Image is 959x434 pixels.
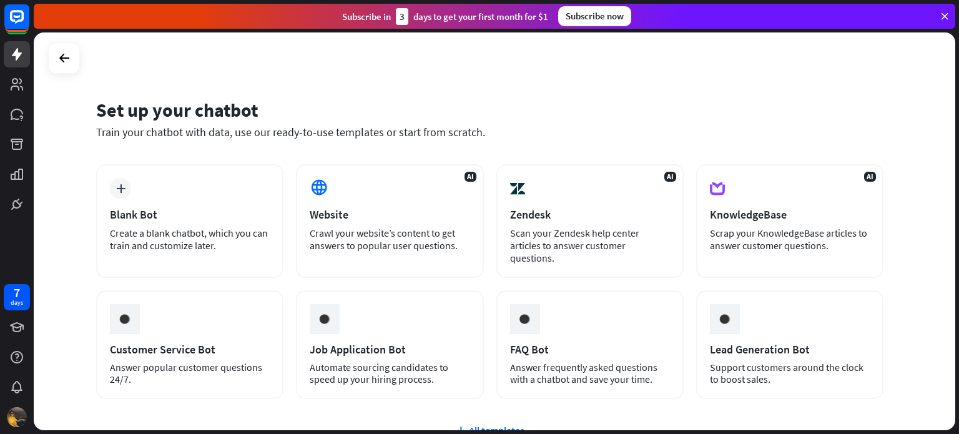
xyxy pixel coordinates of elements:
[342,8,548,25] div: Subscribe in days to get your first month for $1
[396,8,408,25] div: 3
[14,287,20,298] div: 7
[11,298,23,307] div: days
[558,6,631,26] div: Subscribe now
[4,284,30,310] a: 7 days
